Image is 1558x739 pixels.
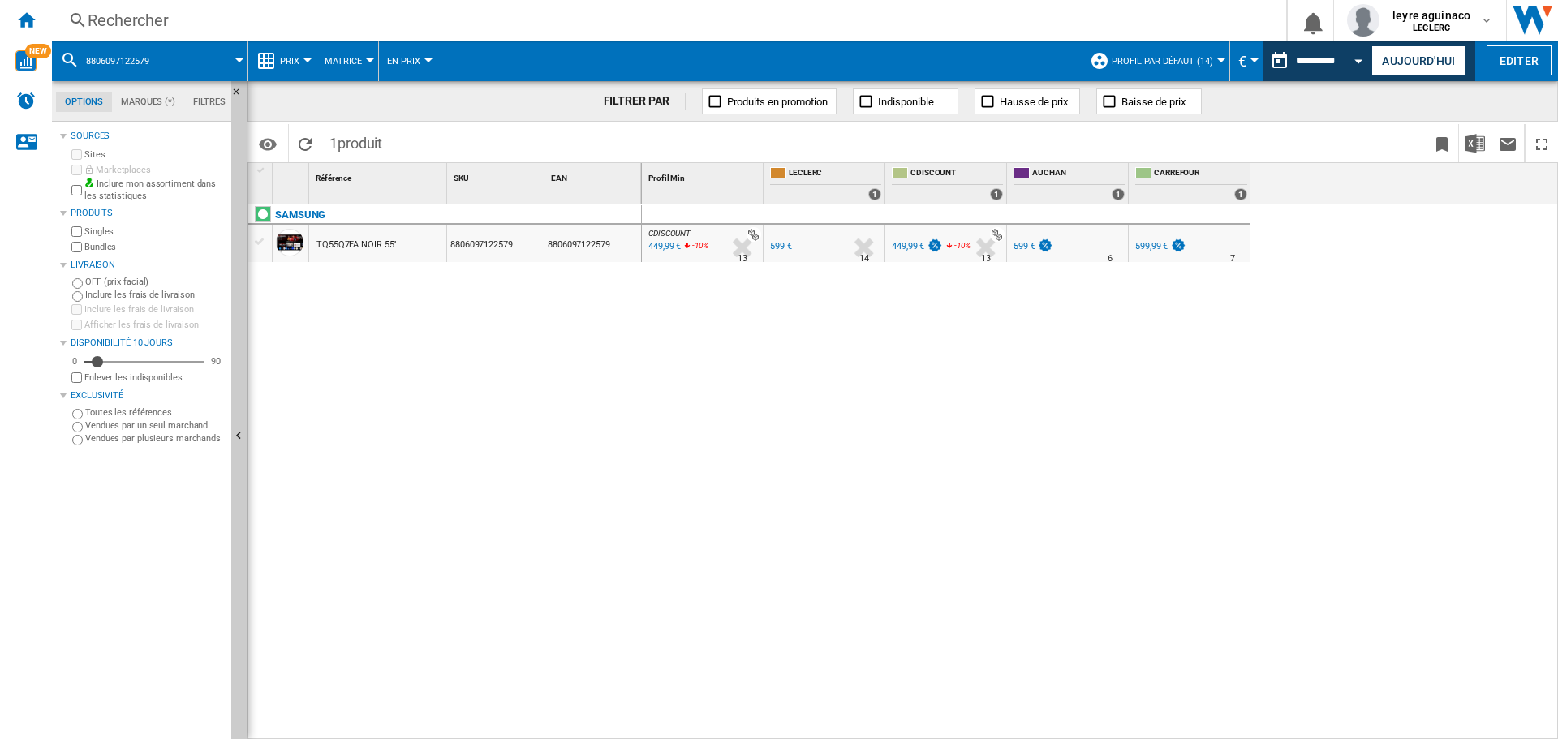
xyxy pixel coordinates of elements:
div: CARREFOUR 1 offers sold by CARREFOUR [1132,163,1250,204]
label: Afficher les frais de livraison [84,319,225,331]
md-menu: Currency [1230,41,1263,81]
label: Inclure les frais de livraison [85,289,225,301]
button: En Prix [387,41,428,81]
input: Vendues par plusieurs marchands [72,435,83,445]
button: md-calendar [1263,45,1296,77]
div: AUCHAN 1 offers sold by AUCHAN [1010,163,1128,204]
button: Envoyer ce rapport par email [1491,124,1524,162]
span: produit [338,135,382,152]
span: € [1238,53,1246,70]
div: 449,99 € [892,241,924,251]
div: Disponibilité 10 Jours [71,337,225,350]
button: Hausse de prix [975,88,1080,114]
div: Produits [71,207,225,220]
span: 8806097122579 [86,56,149,67]
button: Matrice [325,41,370,81]
img: wise-card.svg [15,50,37,71]
img: profile.jpg [1347,4,1379,37]
button: Open calendar [1345,44,1374,73]
md-slider: Disponibilité [84,354,204,370]
div: 599 € [770,241,792,251]
div: Référence Sort None [312,163,446,188]
input: Bundles [71,242,82,252]
div: Sort None [312,163,446,188]
label: Enlever les indisponibles [84,372,225,384]
div: 599 € [768,238,792,255]
div: 599 € [1011,238,1053,255]
button: Recharger [289,124,321,162]
i: % [691,238,700,258]
span: leyre aguinaco [1392,7,1470,24]
span: Profil par défaut (14) [1112,56,1213,67]
label: Vendues par un seul marchand [85,419,225,432]
img: promotionV3.png [1037,238,1053,252]
div: 449,99 € [889,238,943,255]
div: 1 offers sold by CDISCOUNT [990,188,1003,200]
div: 1 offers sold by LECLERC [868,188,881,200]
div: Sort None [450,163,544,188]
label: Vendues par plusieurs marchands [85,432,225,445]
md-tab-item: Options [56,92,112,112]
img: alerts-logo.svg [16,91,36,110]
span: Produits en promotion [727,96,828,108]
md-tab-item: Marques (*) [112,92,184,112]
label: Inclure les frais de livraison [84,303,225,316]
span: En Prix [387,56,420,67]
input: Afficher les frais de livraison [71,320,82,330]
span: CARREFOUR [1154,167,1247,181]
div: CDISCOUNT 1 offers sold by CDISCOUNT [889,163,1006,204]
div: EAN Sort None [548,163,641,188]
input: Marketplaces [71,165,82,175]
span: LECLERC [789,167,881,181]
button: Créer un favoris [1426,124,1458,162]
div: Sources [71,130,225,143]
label: Toutes les références [85,406,225,419]
div: 0 [68,355,81,367]
div: Exclusivité [71,389,225,402]
label: Singles [84,226,225,238]
div: 599,99 € [1135,241,1168,251]
span: Profil Min [648,174,685,183]
div: 8806097122579 [447,225,544,262]
input: Inclure les frais de livraison [72,291,83,302]
input: Inclure les frais de livraison [71,304,82,315]
div: 599 € [1014,241,1035,251]
div: 8806097122579 [60,41,239,81]
img: mysite-bg-18x18.png [84,178,94,187]
label: Sites [84,148,225,161]
md-tab-item: Filtres [184,92,235,112]
span: Hausse de prix [1000,96,1068,108]
div: Délai de livraison : 13 jours [981,251,991,267]
span: SKU [454,174,469,183]
span: -10 [954,241,965,250]
div: FILTRER PAR [604,93,686,110]
span: Matrice [325,56,362,67]
b: LECLERC [1413,23,1450,33]
button: Indisponible [853,88,958,114]
img: promotionV3.png [927,238,943,252]
div: Mise à jour : jeudi 25 septembre 2025 07:03 [646,238,681,255]
button: Plein écran [1526,124,1558,162]
button: Masquer [231,81,251,110]
div: Délai de livraison : 14 jours [859,251,869,267]
span: 1 [321,124,390,158]
button: Profil par défaut (14) [1112,41,1221,81]
button: Produits en promotion [702,88,837,114]
div: Délai de livraison : 7 jours [1230,251,1235,267]
button: Aujourd'hui [1371,45,1465,75]
span: Indisponible [878,96,934,108]
span: -10 [692,241,703,250]
span: AUCHAN [1032,167,1125,181]
button: Baisse de prix [1096,88,1202,114]
button: Télécharger au format Excel [1459,124,1491,162]
input: Vendues par un seul marchand [72,422,83,432]
div: Délai de livraison : 6 jours [1108,251,1113,267]
label: Marketplaces [84,164,225,176]
span: Baisse de prix [1121,96,1186,108]
div: Sort None [276,163,308,188]
div: Profil Min Sort None [645,163,763,188]
input: Singles [71,226,82,237]
div: Livraison [71,259,225,272]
